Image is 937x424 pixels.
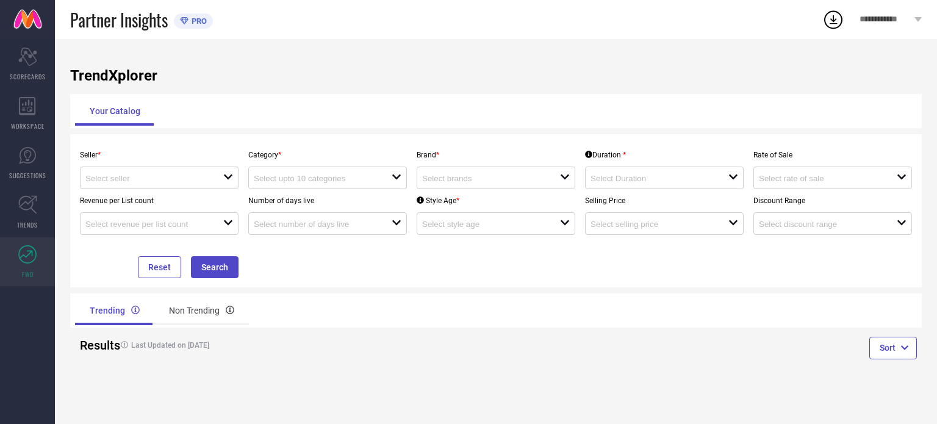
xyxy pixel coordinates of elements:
[759,174,883,183] input: Select rate of sale
[188,16,207,26] span: PRO
[591,220,714,229] input: Select selling price
[248,151,407,159] p: Category
[17,220,38,229] span: TRENDS
[11,121,45,131] span: WORKSPACE
[75,296,154,325] div: Trending
[591,174,714,183] input: Select Duration
[80,151,239,159] p: Seller
[138,256,181,278] button: Reset
[585,151,626,159] div: Duration
[417,151,575,159] p: Brand
[85,174,209,183] input: Select seller
[9,171,46,180] span: SUGGESTIONS
[753,196,912,205] p: Discount Range
[80,196,239,205] p: Revenue per List count
[115,341,451,350] h4: Last Updated on [DATE]
[417,196,459,205] div: Style Age
[70,67,922,84] h1: TrendXplorer
[22,270,34,279] span: FWD
[759,220,883,229] input: Select discount range
[422,174,546,183] input: Select brands
[70,7,168,32] span: Partner Insights
[422,220,546,229] input: Select style age
[254,220,378,229] input: Select number of days live
[191,256,239,278] button: Search
[585,196,744,205] p: Selling Price
[10,72,46,81] span: SCORECARDS
[248,196,407,205] p: Number of days live
[154,296,249,325] div: Non Trending
[869,337,917,359] button: Sort
[75,96,155,126] div: Your Catalog
[753,151,912,159] p: Rate of Sale
[822,9,844,31] div: Open download list
[254,174,378,183] input: Select upto 10 categories
[80,338,105,353] h2: Results
[85,220,209,229] input: Select revenue per list count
